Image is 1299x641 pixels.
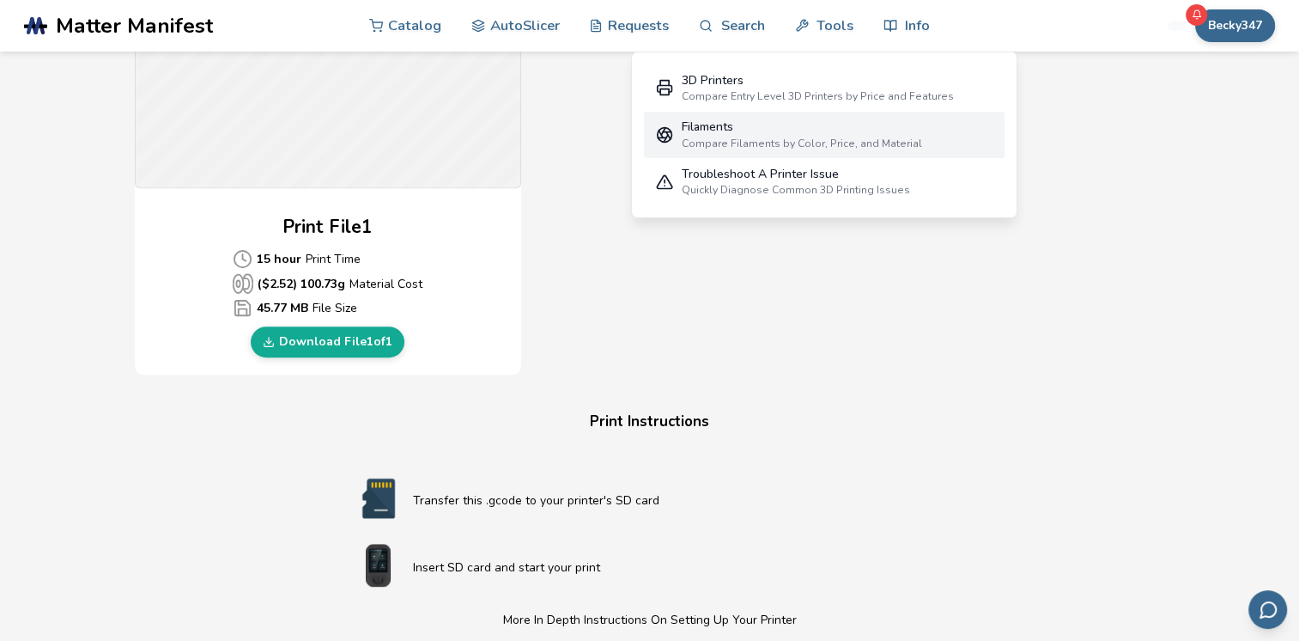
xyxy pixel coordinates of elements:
[413,491,956,510] p: Transfer this .gcode to your printer's SD card
[233,298,252,318] span: Average Cost
[682,168,910,181] div: Troubleshoot A Printer Issue
[1195,9,1275,42] button: Becky347
[682,74,954,88] div: 3D Printers
[233,273,422,294] p: Material Cost
[324,409,976,436] h4: Print Instructions
[233,298,422,318] p: File Size
[344,544,413,587] img: Start print
[257,250,301,268] b: 15 hour
[1248,590,1287,629] button: Send feedback via email
[682,184,910,196] div: Quickly Diagnose Common 3D Printing Issues
[251,327,404,357] a: Download File1of1
[233,249,422,269] p: Print Time
[282,214,373,241] h2: Print File 1
[413,559,956,577] p: Insert SD card and start your print
[344,477,413,520] img: SD card
[257,299,308,317] b: 45.77 MB
[233,273,253,294] span: Average Cost
[644,64,1005,112] a: 3D PrintersCompare Entry Level 3D Printers by Price and Features
[644,112,1005,159] a: FilamentsCompare Filaments by Color, Price, and Material
[233,249,252,269] span: Average Cost
[344,611,956,629] p: More In Depth Instructions On Setting Up Your Printer
[258,275,345,293] b: ($ 2.52 ) 100.73 g
[644,158,1005,205] a: Troubleshoot A Printer IssueQuickly Diagnose Common 3D Printing Issues
[56,14,213,38] span: Matter Manifest
[682,120,922,134] div: Filaments
[682,137,922,150] div: Compare Filaments by Color, Price, and Material
[682,90,954,102] div: Compare Entry Level 3D Printers by Price and Features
